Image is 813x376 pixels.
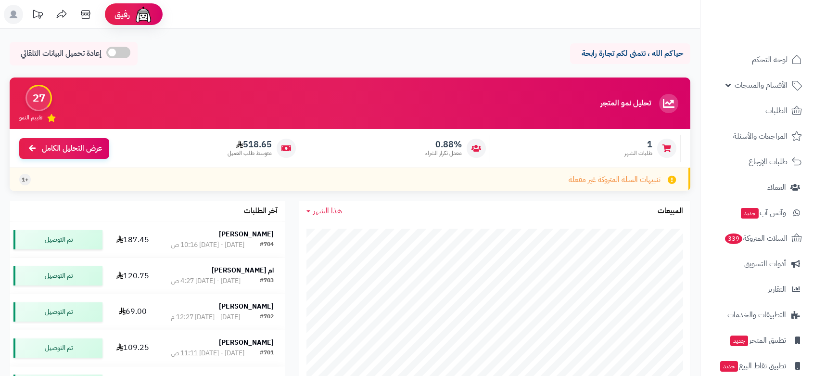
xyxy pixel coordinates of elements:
td: 109.25 [106,330,160,366]
span: وآتس آب [740,206,786,220]
span: إعادة تحميل البيانات التلقائي [21,48,102,59]
strong: [PERSON_NAME] [219,337,274,348]
img: logo-2.png [748,7,804,27]
span: جديد [720,361,738,372]
a: طلبات الإرجاع [706,150,807,173]
div: #704 [260,240,274,250]
a: هذا الشهر [306,206,342,217]
td: 120.75 [106,258,160,294]
span: الطلبات [765,104,788,117]
div: [DATE] - [DATE] 11:11 ص [171,349,244,358]
span: عرض التحليل الكامل [42,143,102,154]
a: تحديثات المنصة [25,5,50,26]
a: أدوات التسويق [706,252,807,275]
div: [DATE] - [DATE] 4:27 ص [171,276,241,286]
h3: المبيعات [658,207,683,216]
a: المراجعات والأسئلة [706,125,807,148]
span: 0.88% [425,139,462,150]
span: التطبيقات والخدمات [727,308,786,322]
span: العملاء [767,181,786,194]
div: تم التوصيل [13,266,102,285]
h3: تحليل نمو المتجر [600,99,651,108]
span: طلبات الإرجاع [749,155,788,169]
span: تطبيق المتجر [729,334,786,347]
strong: [PERSON_NAME] [219,229,274,239]
div: [DATE] - [DATE] 12:27 م [171,312,240,322]
span: تنبيهات السلة المتروكة غير مفعلة [569,174,661,185]
span: لوحة التحكم [752,53,788,66]
div: تم التوصيل [13,302,102,322]
a: تطبيق المتجرجديد [706,329,807,352]
span: 1 [624,139,652,150]
span: 339 [724,233,743,245]
div: تم التوصيل [13,338,102,358]
a: التقارير [706,278,807,301]
span: طلبات الشهر [624,149,652,157]
span: 518.65 [228,139,272,150]
span: متوسط طلب العميل [228,149,272,157]
div: [DATE] - [DATE] 10:16 ص [171,240,244,250]
span: جديد [730,336,748,346]
a: لوحة التحكم [706,48,807,71]
h3: آخر الطلبات [244,207,278,216]
div: #702 [260,312,274,322]
span: تقييم النمو [19,114,42,122]
span: المراجعات والأسئلة [733,130,788,143]
a: العملاء [706,176,807,199]
span: هذا الشهر [313,205,342,217]
img: ai-face.png [134,5,153,24]
div: #703 [260,276,274,286]
span: معدل تكرار الشراء [425,149,462,157]
div: تم التوصيل [13,230,102,249]
span: التقارير [768,283,786,296]
span: +1 [22,176,28,184]
a: عرض التحليل الكامل [19,138,109,159]
strong: ام [PERSON_NAME] [212,265,274,275]
span: الأقسام والمنتجات [735,78,788,92]
span: جديد [741,208,759,219]
span: أدوات التسويق [744,257,786,271]
span: رفيق [114,9,130,20]
a: التطبيقات والخدمات [706,303,807,326]
p: حياكم الله ، نتمنى لكم تجارة رابحة [577,48,683,59]
td: 69.00 [106,294,160,330]
a: الطلبات [706,99,807,122]
a: وآتس آبجديد [706,201,807,224]
a: السلات المتروكة339 [706,227,807,250]
td: 187.45 [106,222,160,258]
span: تطبيق نقاط البيع [719,359,786,373]
div: #701 [260,349,274,358]
span: السلات المتروكة [724,232,788,245]
strong: [PERSON_NAME] [219,301,274,311]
